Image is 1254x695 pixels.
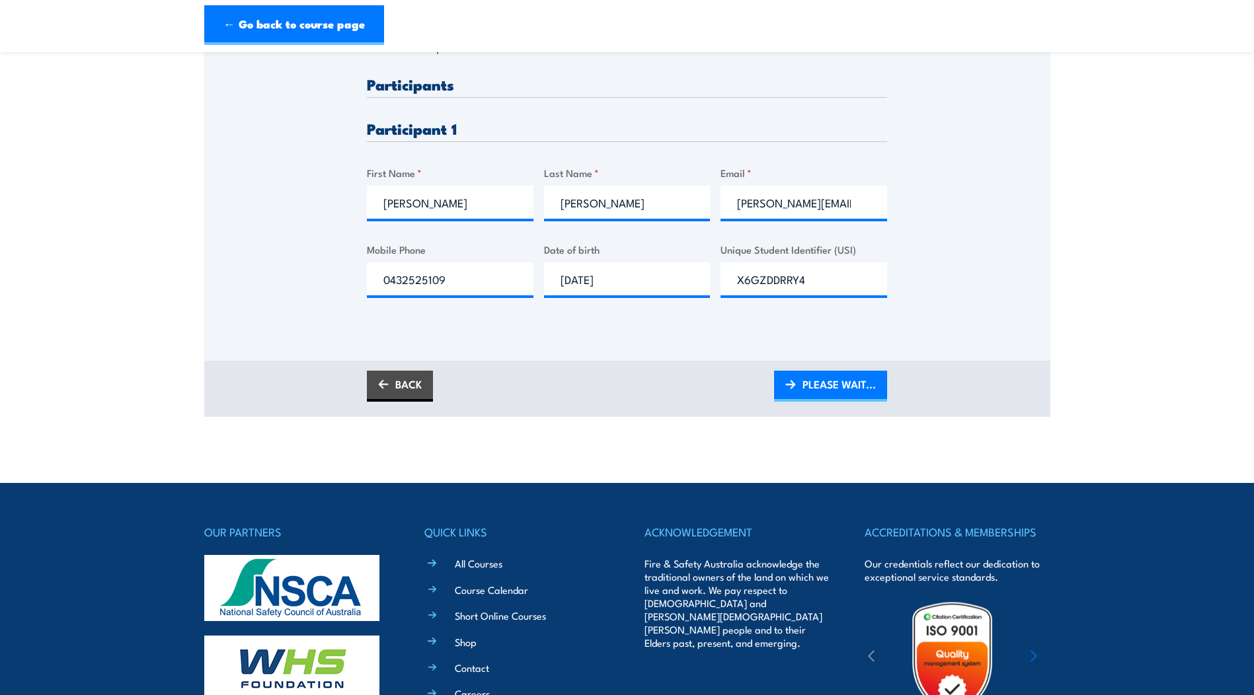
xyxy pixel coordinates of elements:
p: Our credentials reflect our dedication to exceptional service standards. [865,557,1050,583]
a: BACK [367,371,433,402]
label: Last Name [544,165,711,180]
h4: OUR PARTNERS [204,523,389,541]
label: Mobile Phone [367,242,533,257]
a: ← Go back to course page [204,5,384,45]
h4: ACKNOWLEDGEMENT [645,523,830,541]
label: Date of birth [544,242,711,257]
a: All Courses [455,556,502,570]
a: Shop [455,635,477,649]
a: Course Calendar [455,583,528,597]
label: First Name [367,165,533,180]
a: Contact [455,661,489,675]
label: Email [721,165,887,180]
a: PLEASE WAIT... [774,371,887,402]
a: Short Online Courses [455,608,546,622]
label: Unique Student Identifier (USI) [721,242,887,257]
img: nsca-logo-footer [204,555,379,621]
p: Fire & Safety Australia acknowledge the traditional owners of the land on which we live and work.... [645,557,830,649]
h3: Participants [367,77,887,92]
span: PLEASE WAIT... [803,367,876,402]
h4: QUICK LINKS [424,523,609,541]
h3: Participant 1 [367,121,887,136]
img: ewpa-logo [1011,636,1126,681]
h4: ACCREDITATIONS & MEMBERSHIPS [865,523,1050,541]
